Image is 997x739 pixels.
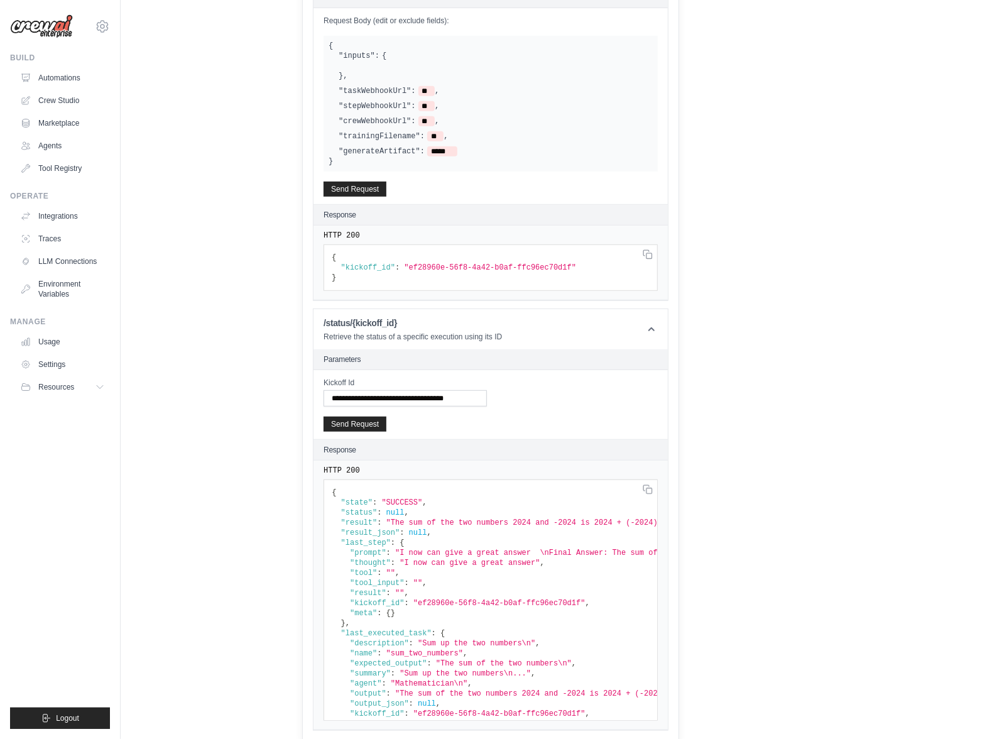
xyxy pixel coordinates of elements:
[418,699,436,708] span: null
[15,251,110,271] a: LLM Connections
[391,559,395,567] span: :
[386,549,391,557] span: :
[381,498,422,507] span: "SUCCESS"
[324,417,386,432] button: Send Request
[350,720,377,728] span: "meta"
[350,709,404,718] span: "kickoff_id"
[339,71,343,81] span: }
[404,589,408,598] span: ,
[409,639,413,648] span: :
[343,71,347,81] span: ,
[386,689,391,698] span: :
[463,649,467,658] span: ,
[15,332,110,352] a: Usage
[391,609,395,618] span: }
[436,699,440,708] span: ,
[332,253,336,262] span: {
[391,720,395,728] span: }
[404,709,408,718] span: :
[324,231,658,241] pre: HTTP 200
[531,669,535,678] span: ,
[409,528,427,537] span: null
[10,317,110,327] div: Manage
[15,158,110,178] a: Tool Registry
[377,720,381,728] span: :
[422,498,427,507] span: ,
[350,609,377,618] span: "meta"
[413,579,422,588] span: ""
[324,332,502,342] p: Retrieve the status of a specific execution using its ID
[339,86,415,96] label: "taskWebhookUrl":
[341,263,395,272] span: "kickoff_id"
[350,569,377,578] span: "tool"
[377,609,381,618] span: :
[386,649,463,658] span: "sum_two_numbers"
[381,679,386,688] span: :
[535,639,540,648] span: ,
[585,599,589,608] span: ,
[440,629,445,638] span: {
[15,206,110,226] a: Integrations
[350,689,386,698] span: "output"
[400,559,540,567] span: "I now can give a great answer"
[15,113,110,133] a: Marketplace
[332,273,336,282] span: }
[400,528,404,537] span: :
[350,559,391,567] span: "thought"
[436,659,572,668] span: "The sum of the two numbers\n"
[350,549,386,557] span: "prompt"
[339,146,425,156] label: "generateArtifact":
[350,579,404,588] span: "tool_input"
[15,229,110,249] a: Traces
[386,589,391,598] span: :
[350,639,409,648] span: "description"
[350,679,381,688] span: "agent"
[341,619,346,628] span: }
[391,539,395,547] span: :
[373,498,377,507] span: :
[427,659,431,668] span: :
[339,101,415,111] label: "stepWebhookUrl":
[540,559,544,567] span: ,
[341,508,378,517] span: "status"
[418,639,535,648] span: "Sum up the two numbers\n"
[324,378,487,388] label: Kickoff Id
[404,599,408,608] span: :
[10,53,110,63] div: Build
[15,68,110,88] a: Automations
[10,708,110,729] button: Logout
[386,569,395,578] span: ""
[15,354,110,375] a: Settings
[444,131,448,141] span: ,
[400,669,531,678] span: "Sum up the two numbers\n..."
[324,16,658,26] label: Request Body (edit or exclude fields):
[324,466,658,476] pre: HTTP 200
[324,182,386,197] button: Send Request
[395,263,400,272] span: :
[341,498,373,507] span: "state"
[350,599,404,608] span: "kickoff_id"
[329,41,333,50] span: {
[585,709,589,718] span: ,
[435,116,439,126] span: ,
[400,539,404,547] span: {
[332,488,336,497] span: {
[435,86,439,96] span: ,
[339,51,379,61] label: "inputs":
[329,157,333,166] span: }
[350,659,427,668] span: "expected_output"
[350,589,386,598] span: "result"
[467,679,472,688] span: ,
[350,699,409,708] span: "output_json"
[15,136,110,156] a: Agents
[409,699,413,708] span: :
[391,679,467,688] span: "Mathematician\n"
[422,579,427,588] span: ,
[350,649,377,658] span: "name"
[427,528,431,537] span: ,
[56,713,79,723] span: Logout
[341,629,432,638] span: "last_executed_task"
[386,508,405,517] span: null
[395,589,404,598] span: ""
[395,569,400,578] span: ,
